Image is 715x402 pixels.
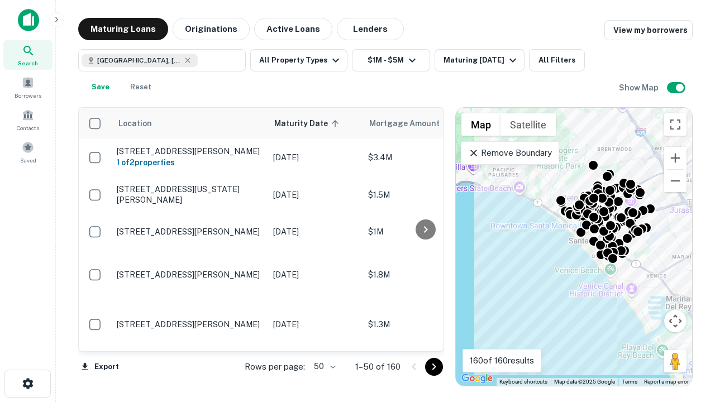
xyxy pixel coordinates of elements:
h6: Show Map [619,82,660,94]
div: Maturing [DATE] [444,54,519,67]
span: Mortgage Amount [369,117,454,130]
button: Lenders [337,18,404,40]
button: Export [78,358,122,375]
button: Save your search to get updates of matches that match your search criteria. [83,76,118,98]
p: [DATE] [273,226,357,238]
button: Show street map [461,113,500,136]
button: Map camera controls [664,310,687,332]
p: 1–50 of 160 [355,360,401,374]
p: [DATE] [273,318,357,331]
iframe: Chat Widget [659,313,715,366]
p: 160 of 160 results [470,354,534,367]
h6: 1 of 2 properties [117,156,262,169]
button: Originations [173,18,250,40]
button: Maturing [DATE] [435,49,525,71]
span: Contacts [17,123,39,132]
span: Search [18,59,38,68]
button: All Filters [529,49,585,71]
a: Borrowers [3,72,53,102]
button: $1M - $5M [352,49,430,71]
img: capitalize-icon.png [18,9,39,31]
p: Remove Boundary [468,146,551,160]
p: [STREET_ADDRESS][PERSON_NAME] [117,146,262,156]
th: Location [111,108,268,139]
p: [STREET_ADDRESS][PERSON_NAME] [117,227,262,237]
button: Maturing Loans [78,18,168,40]
p: [STREET_ADDRESS][US_STATE][PERSON_NAME] [117,184,262,204]
p: [STREET_ADDRESS][PERSON_NAME] [117,319,262,329]
a: Saved [3,137,53,167]
p: $1M [368,226,480,238]
button: Active Loans [254,18,332,40]
a: Report a map error [644,379,689,385]
button: Toggle fullscreen view [664,113,687,136]
span: [GEOGRAPHIC_DATA], [GEOGRAPHIC_DATA], [GEOGRAPHIC_DATA] [97,55,181,65]
p: [DATE] [273,269,357,281]
span: Map data ©2025 Google [554,379,615,385]
span: Saved [20,156,36,165]
p: Rows per page: [245,360,305,374]
a: Contacts [3,104,53,135]
a: View my borrowers [604,20,693,40]
div: 50 [309,358,337,375]
a: Open this area in Google Maps (opens a new window) [459,371,495,386]
button: Reset [123,76,159,98]
th: Maturity Date [268,108,363,139]
p: $1.8M [368,269,480,281]
div: 0 0 [456,108,692,386]
span: Borrowers [15,91,41,100]
span: Maturity Date [274,117,342,130]
button: All Property Types [250,49,347,71]
p: [STREET_ADDRESS][PERSON_NAME] [117,270,262,280]
p: $1.5M [368,189,480,201]
img: Google [459,371,495,386]
button: Keyboard shortcuts [499,378,547,386]
p: [DATE] [273,151,357,164]
p: [DATE] [273,189,357,201]
button: Zoom in [664,147,687,169]
a: Search [3,40,53,70]
th: Mortgage Amount [363,108,485,139]
p: $3.4M [368,151,480,164]
span: Location [118,117,152,130]
a: Terms (opens in new tab) [622,379,637,385]
p: $1.3M [368,318,480,331]
button: Go to next page [425,358,443,376]
button: Zoom out [664,170,687,192]
button: Show satellite imagery [500,113,556,136]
